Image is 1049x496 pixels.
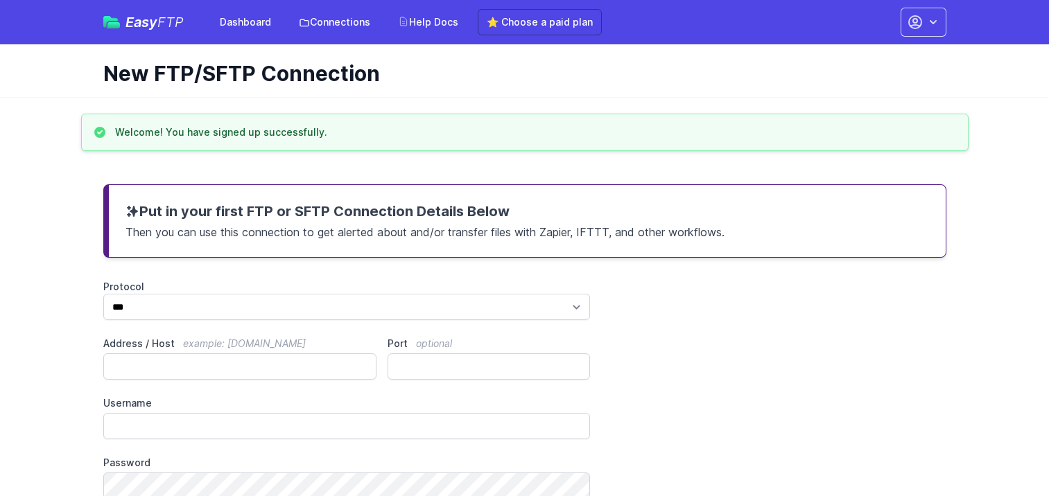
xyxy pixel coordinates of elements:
[183,337,306,349] span: example: [DOMAIN_NAME]
[478,9,602,35] a: ⭐ Choose a paid plan
[103,15,184,29] a: EasyFTP
[291,10,379,35] a: Connections
[125,15,184,29] span: Easy
[390,10,467,35] a: Help Docs
[103,61,935,86] h1: New FTP/SFTP Connection
[157,14,184,30] span: FTP
[125,202,929,221] h3: Put in your first FTP or SFTP Connection Details Below
[103,337,377,351] label: Address / Host
[103,280,591,294] label: Protocol
[103,16,120,28] img: easyftp_logo.png
[103,396,591,410] label: Username
[103,456,591,470] label: Password
[388,337,590,351] label: Port
[416,337,452,349] span: optional
[115,125,327,139] h3: Welcome! You have signed up successfully.
[211,10,279,35] a: Dashboard
[125,221,929,240] p: Then you can use this connection to get alerted about and/or transfer files with Zapier, IFTTT, a...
